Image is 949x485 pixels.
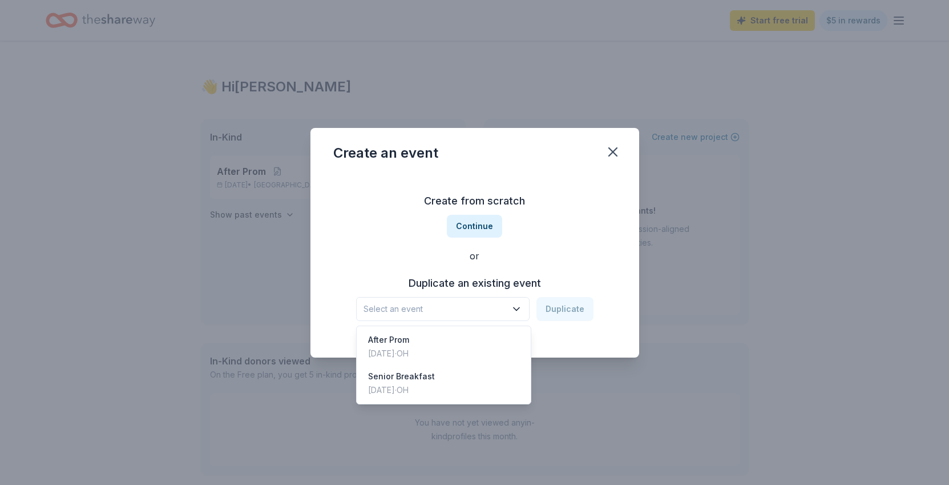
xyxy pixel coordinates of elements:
div: [DATE] · OH [368,347,409,360]
div: [DATE] · OH [368,383,435,397]
div: Select an event [356,326,532,404]
button: Select an event [356,297,530,321]
div: Senior Breakfast [368,370,435,383]
span: Select an event [364,302,506,316]
div: After Prom [368,333,409,347]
